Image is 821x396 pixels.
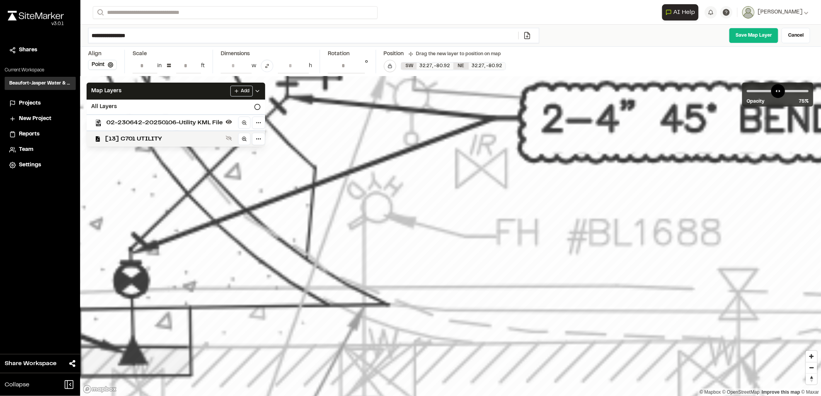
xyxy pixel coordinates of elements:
a: OpenStreetMap [722,389,760,395]
button: Zoom out [806,362,817,373]
span: AI Help [673,8,695,17]
span: Shares [19,46,37,54]
a: Map feedback [762,389,800,395]
span: [PERSON_NAME] [758,8,802,17]
button: Search [93,6,107,19]
button: [PERSON_NAME] [742,6,809,19]
span: Zoom out [806,362,817,373]
a: Zoom to layer [238,133,250,145]
button: Point [88,60,117,70]
a: Maxar [801,389,819,395]
div: NE [453,63,469,69]
button: Reset bearing to north [806,373,817,384]
a: Zoom to layer [238,117,250,129]
div: All Layers [87,100,265,114]
button: Lock Map Layer Position [384,60,396,72]
p: Current Workspace [5,67,76,74]
a: New Project [9,115,71,123]
span: Settings [19,161,41,169]
div: Align [88,50,117,58]
button: Add [230,86,253,96]
a: Cancel [782,28,810,43]
span: Team [19,146,33,154]
div: in [157,62,162,70]
a: Projects [9,99,71,108]
div: Scale [133,50,147,58]
a: Add/Change File [518,32,536,39]
span: Add [241,88,249,95]
a: Shares [9,46,71,54]
span: 02-230642-20250106-Utility KML File [106,118,223,127]
span: Map Layers [91,87,121,95]
span: Reports [19,130,39,139]
div: = [166,60,172,72]
span: Opacity [747,98,765,105]
span: Projects [19,99,41,108]
button: Hide layer [224,117,233,127]
img: rebrand.png [8,11,64,20]
div: ft [201,62,205,70]
button: Zoom in [806,351,817,362]
div: SW 32.271626657994005, -80.9217812534855 | NE 32.27326951719458, -80.9190610263559 [401,63,506,70]
img: User [742,6,755,19]
div: Drag the new layer to position on map [409,51,501,58]
h3: Beaufort-Jasper Water & Sewer Authority [9,80,71,87]
a: Save Map Layer [729,28,778,43]
img: kml_black_icon64.png [95,120,102,126]
a: Team [9,146,71,154]
div: ° [365,58,368,73]
span: Share Workspace [5,359,56,368]
span: Collapse [5,380,29,389]
div: Open AI Assistant [662,4,702,20]
div: Oh geez...please don't... [8,20,64,27]
a: Mapbox [700,389,721,395]
a: Settings [9,161,71,169]
div: 32.27 , -80.92 [417,63,453,69]
div: SW [401,63,417,69]
div: Dimensions [221,50,312,58]
div: w [252,62,256,70]
span: New Project [19,115,51,123]
a: Reports [9,130,71,139]
div: Position [384,50,404,58]
div: 32.27 , -80.92 [469,63,506,69]
div: Rotation [328,50,368,58]
a: Mapbox logo [83,385,117,394]
span: 75 % [799,98,809,105]
span: [13] C701 UTILITY [105,134,223,144]
button: Show layer [224,134,233,143]
button: Open AI Assistant [662,4,698,20]
div: h [309,62,312,70]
